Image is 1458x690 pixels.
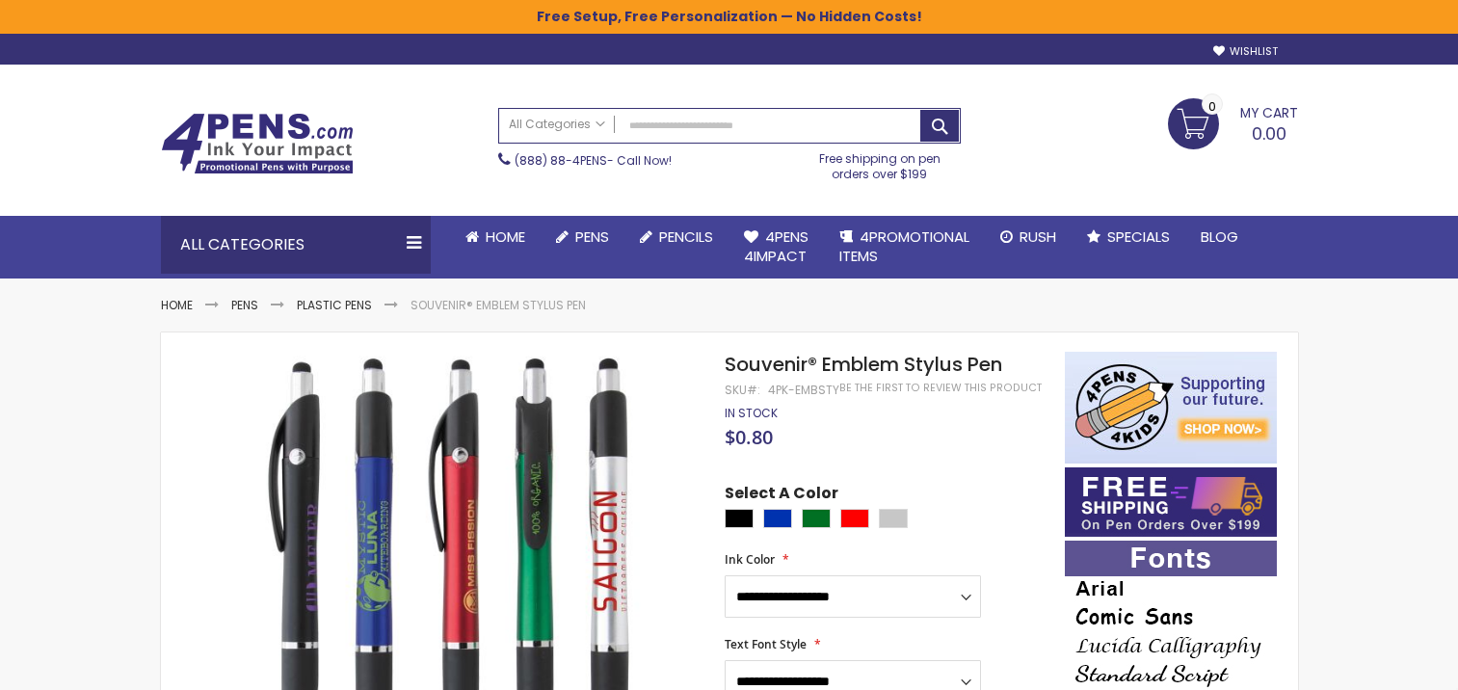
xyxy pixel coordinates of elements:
[1185,216,1254,258] a: Blog
[763,509,792,528] div: Blue
[541,216,624,258] a: Pens
[879,509,908,528] div: Silver
[725,382,760,398] strong: SKU
[985,216,1072,258] a: Rush
[725,551,775,568] span: Ink Color
[161,216,431,274] div: All Categories
[729,216,824,279] a: 4Pens4impact
[499,109,615,141] a: All Categories
[161,113,354,174] img: 4Pens Custom Pens and Promotional Products
[768,383,839,398] div: 4PK-EMBSTY
[725,509,754,528] div: Black
[1065,467,1277,537] img: Free shipping on orders over $199
[824,216,985,279] a: 4PROMOTIONALITEMS
[725,351,1002,378] span: Souvenir® Emblem Stylus Pen
[839,226,969,266] span: 4PROMOTIONAL ITEMS
[725,636,807,652] span: Text Font Style
[297,297,372,313] a: Plastic Pens
[515,152,607,169] a: (888) 88-4PENS
[840,509,869,528] div: Red
[1201,226,1238,247] span: Blog
[802,509,831,528] div: Green
[575,226,609,247] span: Pens
[1107,226,1170,247] span: Specials
[1020,226,1056,247] span: Rush
[1213,44,1278,59] a: Wishlist
[799,144,961,182] div: Free shipping on pen orders over $199
[725,405,778,421] span: In stock
[1208,97,1216,116] span: 0
[231,297,258,313] a: Pens
[744,226,809,266] span: 4Pens 4impact
[725,483,838,509] span: Select A Color
[450,216,541,258] a: Home
[1065,352,1277,464] img: 4pens 4 kids
[1252,121,1286,146] span: 0.00
[509,117,605,132] span: All Categories
[839,381,1042,395] a: Be the first to review this product
[161,297,193,313] a: Home
[486,226,525,247] span: Home
[1072,216,1185,258] a: Specials
[659,226,713,247] span: Pencils
[725,406,778,421] div: Availability
[1168,98,1298,146] a: 0.00 0
[515,152,672,169] span: - Call Now!
[725,424,773,450] span: $0.80
[411,298,586,313] li: Souvenir® Emblem Stylus Pen
[624,216,729,258] a: Pencils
